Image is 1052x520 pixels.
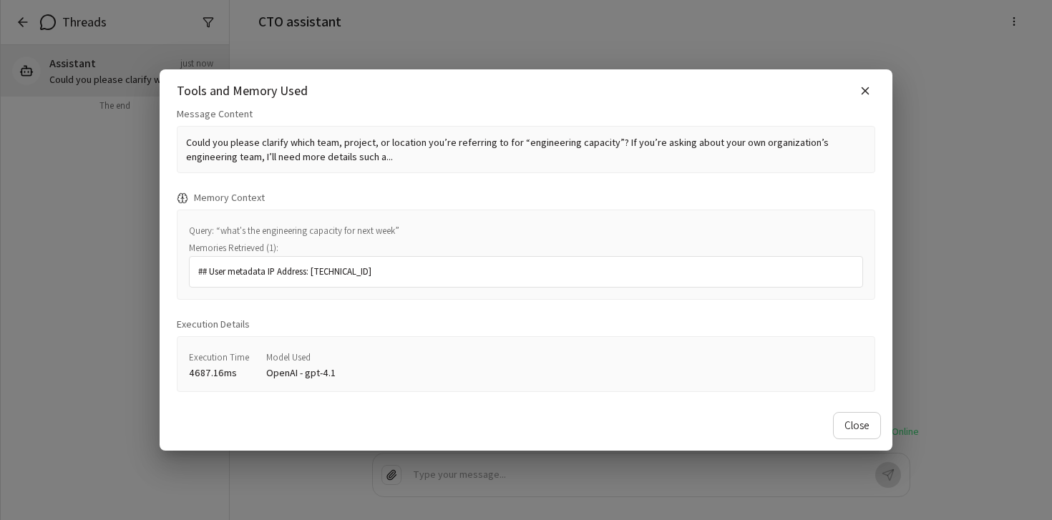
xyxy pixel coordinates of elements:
[177,126,875,173] p: Could you please clarify which team, project, or location you’re referring to for “engineering ca...
[266,366,336,380] p: OpenAI - gpt-4.1
[177,317,875,333] h6: Execution Details
[198,265,854,278] p: ## User metadata IP Address: [TECHNICAL_ID]
[833,412,881,439] button: Close
[177,107,875,122] h6: Message Content
[266,351,311,363] span: Model Used
[177,190,875,206] h6: Memory Context
[189,242,278,254] span: Memories Retrieved ( 1 ):
[189,351,249,363] span: Execution Time
[189,225,399,237] span: Query: “ what's the engineering capacity for next week ”
[177,81,308,102] h6: Tools and Memory Used
[189,366,249,380] p: 4687.16 ms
